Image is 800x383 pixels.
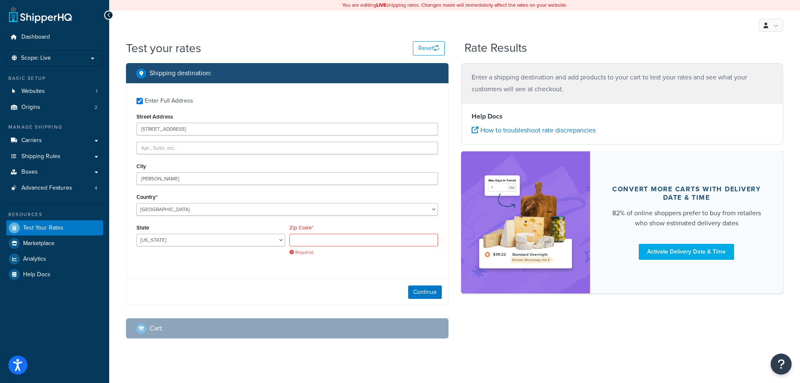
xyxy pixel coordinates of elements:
[21,55,51,62] span: Scope: Live
[23,256,46,263] span: Analytics
[6,164,103,180] a: Boxes
[6,180,103,196] li: Advanced Features
[6,133,103,148] a: Carriers
[472,125,595,135] a: How to troubleshoot rate discrepancies
[150,325,163,332] h2: Cart :
[474,164,577,281] img: feature-image-ddt-36eae7f7280da8017bfb280eaccd9c446f90b1fe08728e4019434db127062ab4.png
[150,69,212,77] h2: Shipping destination :
[136,114,173,120] label: Street Address
[6,29,103,45] a: Dashboard
[6,236,103,251] a: Marketplace
[289,249,438,256] span: Required
[23,240,55,247] span: Marketplace
[6,84,103,99] a: Websites1
[472,71,773,95] p: Enter a shipping destination and add products to your cart to test your rates and see what your c...
[136,225,149,231] label: State
[136,142,438,154] input: Apt., Suite, etc.
[610,185,763,202] div: Convert more carts with delivery date & time
[6,180,103,196] a: Advanced Features4
[413,41,445,55] button: Reset
[21,169,38,176] span: Boxes
[610,208,763,228] div: 82% of online shoppers prefer to buy from retailers who show estimated delivery dates
[376,1,386,9] b: LIVE
[771,354,792,375] button: Open Resource Center
[6,75,103,82] div: Basic Setup
[464,42,527,55] h2: Rate Results
[136,194,157,200] label: Country*
[6,100,103,115] li: Origins
[21,185,72,192] span: Advanced Features
[21,88,45,95] span: Websites
[408,285,442,299] button: Continue
[94,104,97,111] span: 2
[6,220,103,235] a: Test Your Rates
[6,149,103,164] a: Shipping Rules
[6,251,103,267] a: Analytics
[21,153,60,160] span: Shipping Rules
[6,211,103,218] div: Resources
[289,225,313,231] label: Zip Code*
[6,100,103,115] a: Origins2
[639,244,734,260] a: Activate Delivery Date & Time
[6,124,103,131] div: Manage Shipping
[96,88,97,95] span: 1
[21,104,40,111] span: Origins
[145,95,193,107] div: Enter Full Address
[136,98,143,104] input: Enter Full Address
[136,163,146,169] label: City
[23,225,63,232] span: Test Your Rates
[94,185,97,192] span: 4
[21,34,50,41] span: Dashboard
[472,111,773,122] h4: Help Docs
[21,137,42,144] span: Carriers
[6,267,103,282] a: Help Docs
[23,271,50,278] span: Help Docs
[126,40,201,56] h1: Test your rates
[6,84,103,99] li: Websites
